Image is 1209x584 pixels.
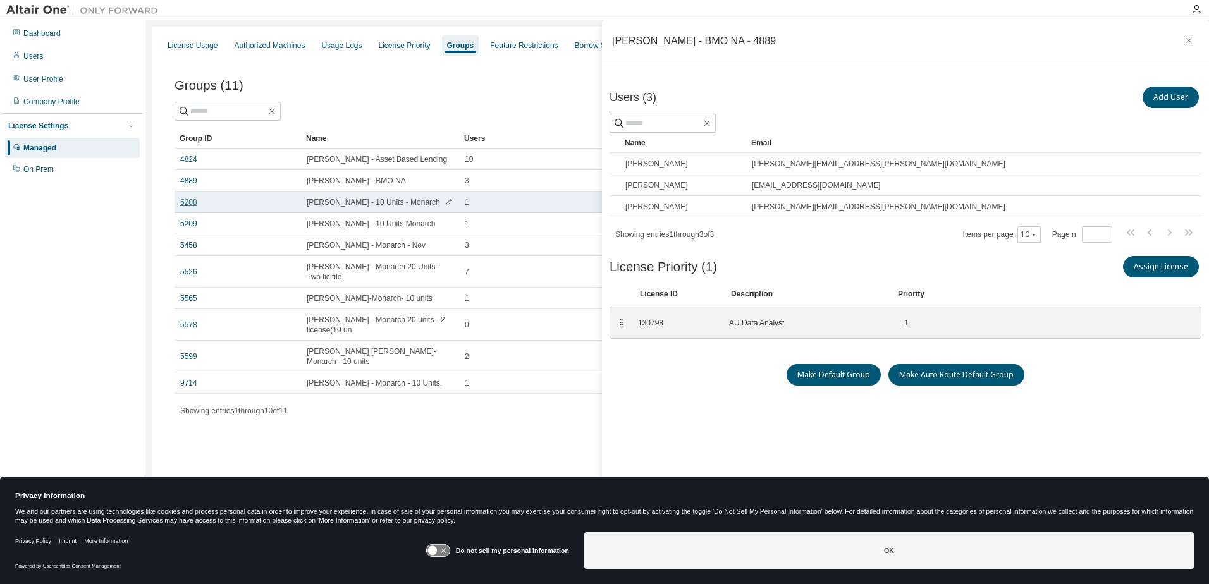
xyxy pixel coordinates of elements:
div: Description [731,289,883,299]
button: Add User [1143,87,1199,108]
span: License Priority (1) [610,260,717,274]
span: [EMAIL_ADDRESS][DOMAIN_NAME] [752,180,880,190]
button: Make Default Group [787,364,881,386]
a: 5599 [180,351,197,362]
span: [PERSON_NAME] - Monarch - Nov [307,240,426,250]
a: 5458 [180,240,197,250]
span: [PERSON_NAME] - Asset Based Lending [307,154,447,164]
a: 5578 [180,320,197,330]
div: Groups [447,40,474,51]
a: 5526 [180,267,197,277]
img: Altair One [6,4,164,16]
span: 1 [465,378,469,388]
button: 10 [1021,229,1038,240]
span: Groups (11) [175,78,243,93]
span: 1 [465,219,469,229]
div: Managed [23,143,56,153]
span: Page n. [1052,226,1112,243]
span: [PERSON_NAME]-Monarch- 10 units [307,293,433,303]
div: Name [625,133,741,153]
span: 7 [465,267,469,277]
div: Usage Logs [321,40,362,51]
span: [PERSON_NAME][EMAIL_ADDRESS][PERSON_NAME][DOMAIN_NAME] [752,202,1005,212]
span: 1 [465,197,469,207]
span: Users (3) [610,91,656,104]
div: ⠿ [618,318,625,328]
div: License Settings [8,121,68,131]
span: Showing entries 1 through 10 of 11 [180,406,288,415]
span: 3 [465,176,469,186]
div: Authorized Machines [234,40,305,51]
span: Showing entries 1 through 3 of 3 [615,230,714,239]
div: Borrow Settings [575,40,629,51]
span: Items per page [963,226,1041,243]
div: Email [751,133,1170,153]
div: Group ID [180,128,296,149]
span: [PERSON_NAME] [625,180,688,190]
div: 130798 [638,318,714,328]
div: User Profile [23,74,63,84]
div: Users [464,128,1145,149]
span: [PERSON_NAME] - 10 Units Monarch [307,219,435,229]
div: Priority [898,289,924,299]
div: Name [306,128,454,149]
div: License Priority [379,40,431,51]
span: [PERSON_NAME] - Monarch 20 units - 2 license(10 un [307,315,453,335]
div: Company Profile [23,97,80,107]
span: 3 [465,240,469,250]
span: 2 [465,351,469,362]
a: 5565 [180,293,197,303]
div: Users [23,51,43,61]
span: [PERSON_NAME] - BMO NA [307,176,406,186]
span: [PERSON_NAME][EMAIL_ADDRESS][PERSON_NAME][DOMAIN_NAME] [752,159,1005,169]
a: 4889 [180,176,197,186]
div: 1 [896,318,909,328]
span: 10 [465,154,473,164]
div: Feature Restrictions [490,40,558,51]
span: [PERSON_NAME] [625,202,688,212]
span: 1 [465,293,469,303]
div: AU Data Analyst [729,318,881,328]
a: 4824 [180,154,197,164]
a: 5209 [180,219,197,229]
div: Dashboard [23,28,61,39]
button: Make Auto Route Default Group [888,364,1024,386]
div: [PERSON_NAME] - BMO NA - 4889 [612,35,776,46]
span: [PERSON_NAME] - Monarch - 10 Units. [307,378,442,388]
a: 9714 [180,378,197,388]
div: License ID [640,289,716,299]
span: [PERSON_NAME] - 10 Units - Monarch [307,197,440,207]
div: License Usage [168,40,218,51]
button: Assign License [1123,256,1199,277]
span: [PERSON_NAME] [625,159,688,169]
a: 5208 [180,197,197,207]
span: 0 [465,320,469,330]
span: [PERSON_NAME] [PERSON_NAME]- Monarch - 10 units [307,346,453,367]
span: [PERSON_NAME] - Monarch 20 Units - Two lic file. [307,262,453,282]
div: On Prem [23,164,54,174]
